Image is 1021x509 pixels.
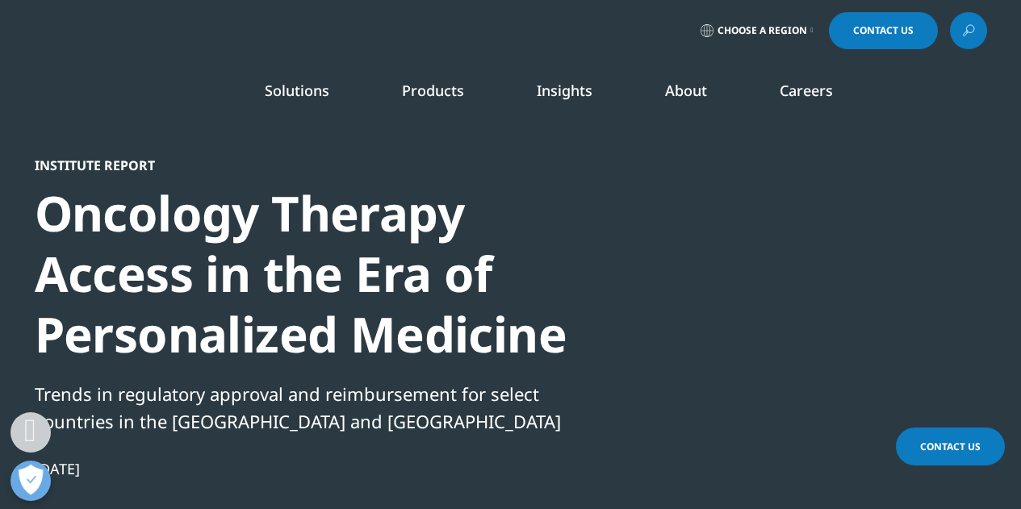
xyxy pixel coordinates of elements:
span: Choose a Region [718,24,807,37]
div: [DATE] [35,459,588,478]
a: Careers [780,81,833,100]
span: Contact Us [920,440,981,453]
span: Contact Us [853,26,914,35]
button: Open Preferences [10,461,51,501]
div: Institute Report [35,157,588,173]
nav: Primary [170,56,987,132]
a: Contact Us [896,428,1005,465]
a: About [665,81,707,100]
div: Trends in regulatory approval and reimbursement for select countries in the [GEOGRAPHIC_DATA] and... [35,380,588,435]
a: Solutions [265,81,329,100]
div: Oncology Therapy Access in the Era of Personalized Medicine [35,183,588,365]
a: Contact Us [829,12,938,49]
a: Products [402,81,464,100]
a: Insights [537,81,592,100]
